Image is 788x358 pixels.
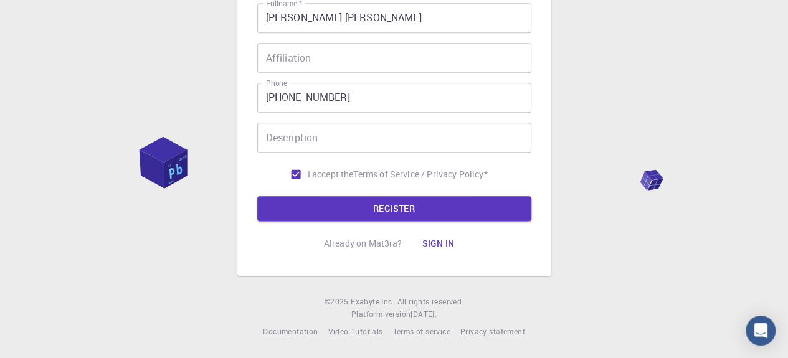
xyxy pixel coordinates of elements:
a: Exabyte Inc. [351,296,394,308]
span: © 2025 [325,296,351,308]
label: Phone [266,78,287,88]
div: Open Intercom Messenger [746,316,776,346]
span: All rights reserved. [397,296,463,308]
span: I accept the [308,168,354,181]
span: Platform version [351,308,411,321]
span: Exabyte Inc. [351,296,394,306]
a: Privacy statement [460,326,525,338]
button: REGISTER [257,196,531,221]
span: Terms of service [392,326,450,336]
button: Sign in [412,231,464,256]
span: [DATE] . [411,309,437,319]
p: Terms of Service / Privacy Policy * [353,168,487,181]
a: [DATE]. [411,308,437,321]
span: Privacy statement [460,326,525,336]
a: Terms of service [392,326,450,338]
p: Already on Mat3ra? [324,237,402,250]
span: Documentation [263,326,318,336]
a: Video Tutorials [328,326,382,338]
span: Video Tutorials [328,326,382,336]
a: Terms of Service / Privacy Policy* [353,168,487,181]
a: Documentation [263,326,318,338]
